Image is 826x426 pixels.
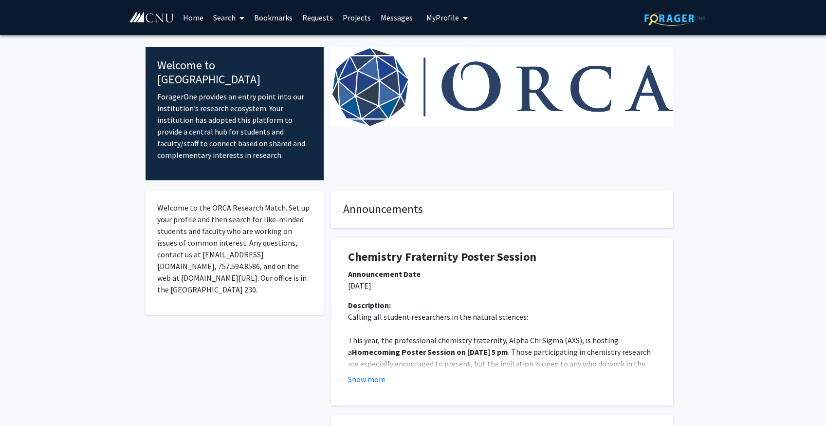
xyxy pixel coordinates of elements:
p: [DATE] [348,280,656,291]
p: ForagerOne provides an entry point into our institution’s research ecosystem. Your institution ha... [157,91,312,161]
button: Show more [348,373,385,385]
a: Messages [376,0,418,35]
div: Announcement Date [348,268,656,280]
iframe: Chat [7,382,41,419]
a: Search [208,0,249,35]
a: Bookmarks [249,0,297,35]
a: Projects [338,0,376,35]
div: Description: [348,299,656,311]
img: Christopher Newport University Logo [128,11,175,23]
h4: Welcome to [GEOGRAPHIC_DATA] [157,58,312,87]
p: Calling all student researchers in the natural sciences: [348,311,656,323]
p: Welcome to the ORCA Research Match. Set up your profile and then search for like-minded students ... [157,202,312,295]
img: ForagerOne Logo [644,11,705,26]
strong: Homecoming Poster Session on [DATE] 5 pm [352,347,508,357]
a: Requests [297,0,338,35]
h1: Chemistry Fraternity Poster Session [348,250,656,264]
a: Home [178,0,208,35]
img: Cover Image [331,47,673,127]
span: My Profile [426,13,459,22]
h4: Announcements [343,202,661,216]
